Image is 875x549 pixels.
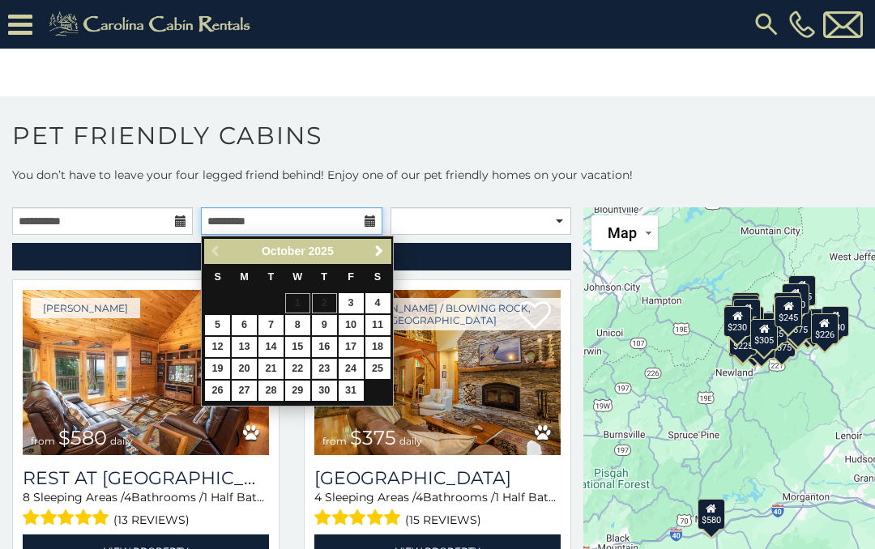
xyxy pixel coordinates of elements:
span: Thursday [321,271,327,283]
div: $325 [732,295,759,326]
span: from [322,435,347,447]
div: Sleeping Areas / Bathrooms / Sleeps: [314,489,561,530]
button: Change map style [591,215,658,250]
span: daily [399,435,422,447]
a: 18 [365,337,391,357]
a: 30 [312,381,337,401]
a: 23 [312,359,337,379]
span: Monday [240,271,249,283]
div: $320 [782,283,809,314]
span: $580 [58,426,107,449]
a: 21 [258,359,284,379]
a: 13 [232,337,257,357]
div: $225 [729,325,757,355]
div: $230 [723,306,751,337]
img: search-regular.svg [752,10,781,39]
a: 14 [258,337,284,357]
a: 24 [339,359,364,379]
span: October [262,245,305,257]
img: Rest at Mountain Crest [23,290,269,455]
span: daily [110,435,133,447]
span: 2025 [309,245,334,257]
div: $325 [732,292,760,323]
a: [GEOGRAPHIC_DATA] [314,467,561,489]
a: 17 [339,337,364,357]
img: Mountain Song Lodge [314,290,561,455]
h3: Mountain Song Lodge [314,467,561,489]
span: 4 [124,490,131,504]
a: 12 [205,337,230,357]
div: $305 [750,319,778,350]
span: from [31,435,55,447]
a: [PHONE_NUMBER] [785,11,819,38]
a: 16 [312,337,337,357]
a: 11 [365,315,391,335]
a: 29 [285,381,310,401]
span: Next [373,245,386,257]
span: Saturday [374,271,381,283]
span: 1 Half Baths / [203,490,277,504]
span: Tuesday [268,271,275,283]
span: 8 [23,490,30,504]
a: 26 [205,381,230,401]
a: [PERSON_NAME] [31,298,140,318]
span: 4 [314,490,322,504]
a: 10 [339,315,364,335]
a: Mountain Song Lodge from $375 daily [314,290,561,455]
a: 4 [365,293,391,313]
img: Khaki-logo.png [41,8,264,40]
span: Friday [348,271,354,283]
div: $245 [733,299,761,330]
a: RefineSearchFilters [12,243,571,270]
div: $226 [811,313,839,344]
a: 22 [285,359,310,379]
div: $380 [800,309,827,339]
span: Map [608,224,637,241]
div: $245 [775,296,802,327]
span: 1 Half Baths / [495,490,569,504]
a: 28 [258,381,284,401]
span: $375 [350,426,396,449]
a: Next [369,241,389,262]
a: 8 [285,315,310,335]
a: 25 [365,359,391,379]
div: $580 [698,499,725,530]
div: $360 [774,292,801,323]
span: (13 reviews) [113,509,190,530]
div: $525 [788,275,816,306]
a: 3 [339,293,364,313]
a: 27 [232,381,257,401]
h3: Rest at Mountain Crest [23,467,269,489]
a: Rest at Mountain Crest from $580 daily [23,290,269,455]
a: 7 [258,315,284,335]
a: 20 [232,359,257,379]
a: [PERSON_NAME] / Blowing Rock, [GEOGRAPHIC_DATA] [322,298,561,330]
span: Wednesday [292,271,302,283]
a: 6 [232,315,257,335]
a: 15 [285,337,310,357]
span: 4 [416,490,423,504]
div: $930 [822,306,849,337]
a: 31 [339,381,364,401]
div: Sleeping Areas / Bathrooms / Sleeps: [23,489,269,530]
span: (15 reviews) [405,509,481,530]
a: 9 [312,315,337,335]
a: 19 [205,359,230,379]
a: Rest at [GEOGRAPHIC_DATA] [23,467,269,489]
span: Sunday [214,271,220,283]
a: 5 [205,315,230,335]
